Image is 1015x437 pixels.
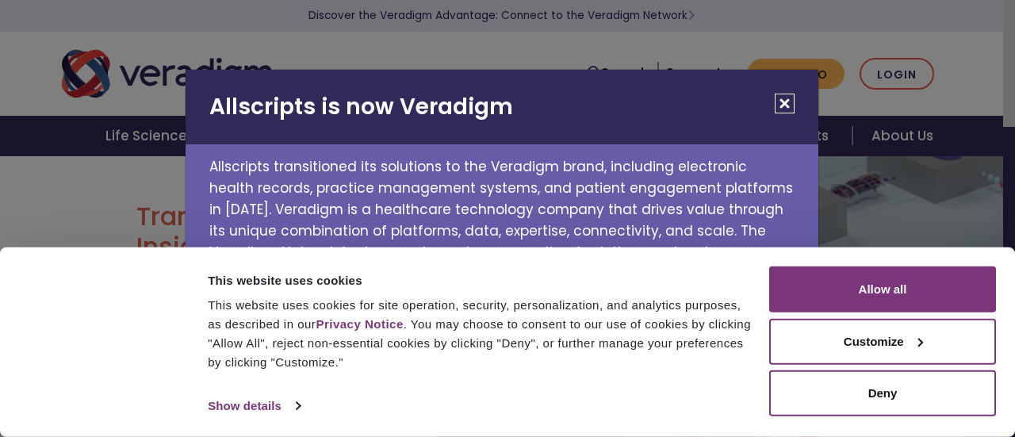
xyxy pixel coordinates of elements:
a: Show details [208,394,300,418]
button: Close [775,94,795,113]
button: Customize [769,318,996,364]
div: This website uses cookies for site operation, security, personalization, and analytics purposes, ... [208,296,751,372]
button: Deny [769,370,996,416]
button: Allow all [769,266,996,312]
div: This website uses cookies [208,270,751,289]
h2: Allscripts is now Veradigm [186,70,818,144]
p: Allscripts transitioned its solutions to the Veradigm brand, including electronic health records,... [186,144,818,307]
a: Privacy Notice [316,317,403,331]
